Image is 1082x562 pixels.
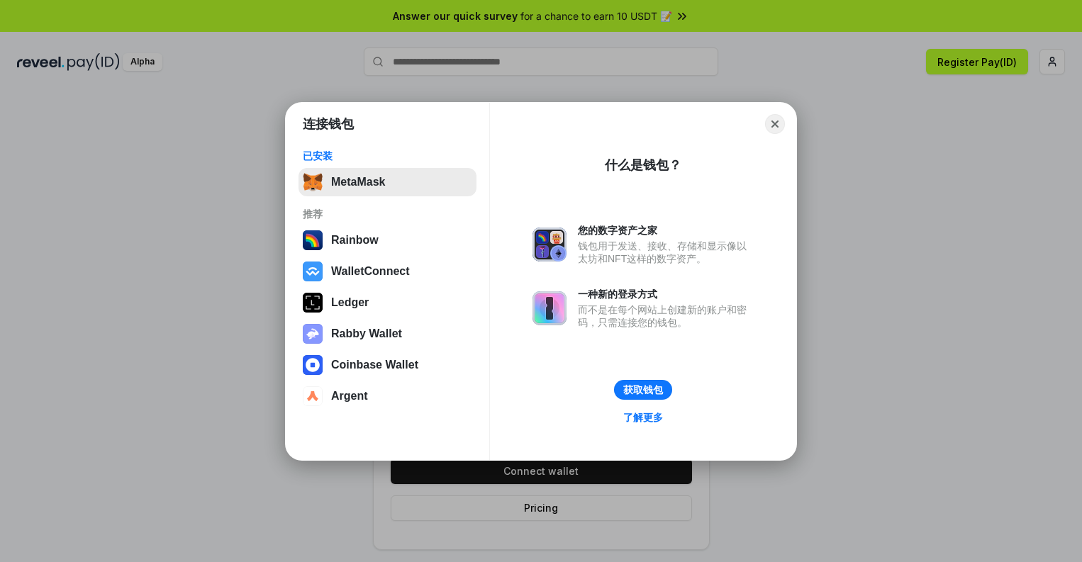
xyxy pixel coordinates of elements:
div: 已安装 [303,150,472,162]
button: Close [765,114,785,134]
img: svg+xml,%3Csvg%20width%3D%22120%22%20height%3D%22120%22%20viewBox%3D%220%200%20120%20120%22%20fil... [303,230,323,250]
button: Coinbase Wallet [299,351,476,379]
div: 钱包用于发送、接收、存储和显示像以太坊和NFT这样的数字资产。 [578,240,754,265]
button: WalletConnect [299,257,476,286]
div: Rabby Wallet [331,327,402,340]
h1: 连接钱包 [303,116,354,133]
div: Coinbase Wallet [331,359,418,371]
div: 一种新的登录方式 [578,288,754,300]
button: Rainbow [299,226,476,254]
div: 什么是钱包？ [605,157,681,174]
div: WalletConnect [331,265,410,278]
div: 获取钱包 [623,383,663,396]
button: Argent [299,382,476,410]
div: 您的数字资产之家 [578,224,754,237]
div: 了解更多 [623,411,663,424]
div: 而不是在每个网站上创建新的账户和密码，只需连接您的钱包。 [578,303,754,329]
div: Ledger [331,296,369,309]
button: 获取钱包 [614,380,672,400]
img: svg+xml,%3Csvg%20xmlns%3D%22http%3A%2F%2Fwww.w3.org%2F2000%2Fsvg%22%20fill%3D%22none%22%20viewBox... [532,227,567,262]
div: MetaMask [331,176,385,189]
img: svg+xml,%3Csvg%20fill%3D%22none%22%20height%3D%2233%22%20viewBox%3D%220%200%2035%2033%22%20width%... [303,172,323,192]
img: svg+xml,%3Csvg%20xmlns%3D%22http%3A%2F%2Fwww.w3.org%2F2000%2Fsvg%22%20fill%3D%22none%22%20viewBox... [303,324,323,344]
button: Rabby Wallet [299,320,476,348]
img: svg+xml,%3Csvg%20width%3D%2228%22%20height%3D%2228%22%20viewBox%3D%220%200%2028%2028%22%20fill%3D... [303,355,323,375]
button: MetaMask [299,168,476,196]
a: 了解更多 [615,408,671,427]
div: Argent [331,390,368,403]
button: Ledger [299,288,476,317]
img: svg+xml,%3Csvg%20width%3D%2228%22%20height%3D%2228%22%20viewBox%3D%220%200%2028%2028%22%20fill%3D... [303,386,323,406]
img: svg+xml,%3Csvg%20width%3D%2228%22%20height%3D%2228%22%20viewBox%3D%220%200%2028%2028%22%20fill%3D... [303,262,323,281]
div: 推荐 [303,208,472,220]
img: svg+xml,%3Csvg%20xmlns%3D%22http%3A%2F%2Fwww.w3.org%2F2000%2Fsvg%22%20width%3D%2228%22%20height%3... [303,293,323,313]
img: svg+xml,%3Csvg%20xmlns%3D%22http%3A%2F%2Fwww.w3.org%2F2000%2Fsvg%22%20fill%3D%22none%22%20viewBox... [532,291,567,325]
div: Rainbow [331,234,379,247]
